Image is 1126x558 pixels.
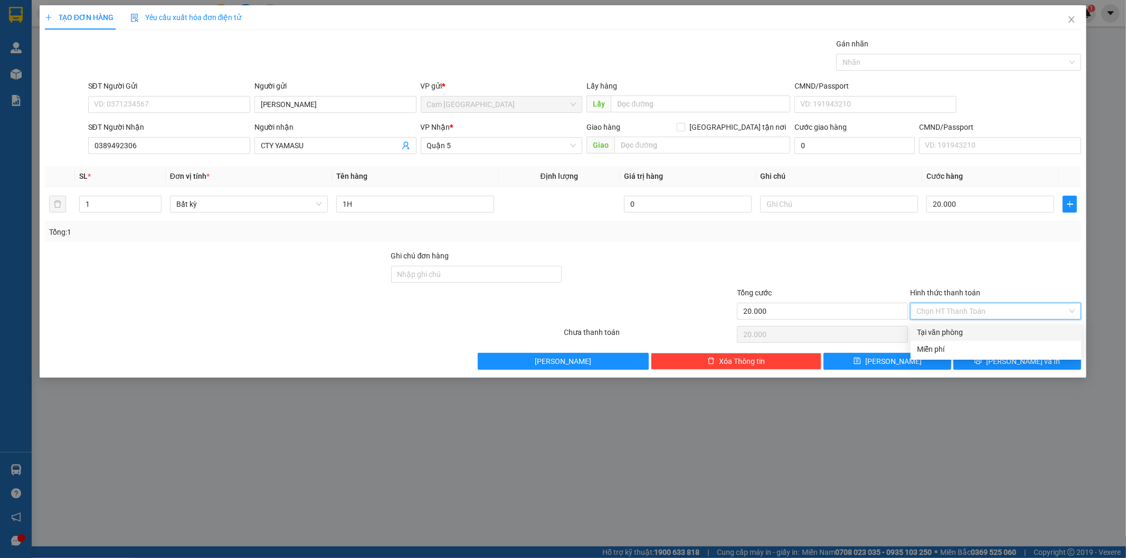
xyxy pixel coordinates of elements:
div: SĐT Người Nhận [88,121,250,133]
b: Phương Nam Express [13,68,58,136]
img: logo.jpg [115,13,140,39]
div: Người gửi [254,80,417,92]
img: icon [130,14,139,22]
span: plus [1063,200,1076,208]
span: Bất kỳ [176,196,321,212]
div: Chưa thanh toán [563,326,736,345]
span: Tên hàng [336,172,367,180]
span: plus [45,14,52,21]
span: [PERSON_NAME] và In [986,355,1060,367]
input: VD: Bàn, Ghế [336,196,494,213]
span: delete [707,357,715,365]
span: Yêu cầu xuất hóa đơn điện tử [130,13,242,22]
button: plus [1063,196,1077,213]
span: [GEOGRAPHIC_DATA] tận nơi [685,121,790,133]
label: Ghi chú đơn hàng [391,252,449,260]
li: (c) 2017 [89,50,145,63]
input: Cước giao hàng [794,137,915,154]
span: SL [79,172,88,180]
span: Xóa Thông tin [719,355,765,367]
input: Ghi Chú [760,196,918,213]
b: Gửi khách hàng [65,15,105,65]
div: CMND/Passport [794,80,957,92]
button: [PERSON_NAME] [478,353,649,370]
label: Cước giao hàng [794,123,847,131]
input: Ghi chú đơn hàng [391,266,562,283]
span: VP Nhận [421,123,450,131]
span: Giao hàng [586,123,620,131]
span: [PERSON_NAME] [865,355,922,367]
input: Dọc đường [611,95,790,112]
span: Giao [586,137,614,153]
span: Quận 5 [427,138,576,153]
span: [PERSON_NAME] [535,355,591,367]
span: Cước hàng [926,172,963,180]
div: Tại văn phòng [917,326,1075,338]
div: SĐT Người Gửi [88,80,250,92]
span: Tổng cước [737,288,772,297]
button: delete [49,196,66,213]
th: Ghi chú [756,166,922,187]
button: deleteXóa Thông tin [651,353,822,370]
button: printer[PERSON_NAME] và In [953,353,1081,370]
span: printer [974,357,982,365]
span: Định lượng [541,172,578,180]
span: TẠO ĐƠN HÀNG [45,13,113,22]
b: [DOMAIN_NAME] [89,40,145,49]
span: user-add [402,141,410,150]
span: Cam Thành Bắc [427,97,576,112]
label: Gán nhãn [836,40,868,48]
label: Hình thức thanh toán [910,288,980,297]
span: Đơn vị tính [170,172,210,180]
span: Lấy hàng [586,82,617,90]
span: Giá trị hàng [624,172,663,180]
span: close [1067,15,1076,24]
button: Close [1057,5,1086,35]
button: save[PERSON_NAME] [824,353,951,370]
input: Dọc đường [614,137,790,153]
div: Tổng: 1 [49,226,434,238]
div: Người nhận [254,121,417,133]
span: save [854,357,861,365]
input: 0 [624,196,752,213]
div: Miễn phí [917,343,1075,355]
span: Lấy [586,95,611,112]
div: CMND/Passport [919,121,1081,133]
div: VP gửi [421,80,583,92]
